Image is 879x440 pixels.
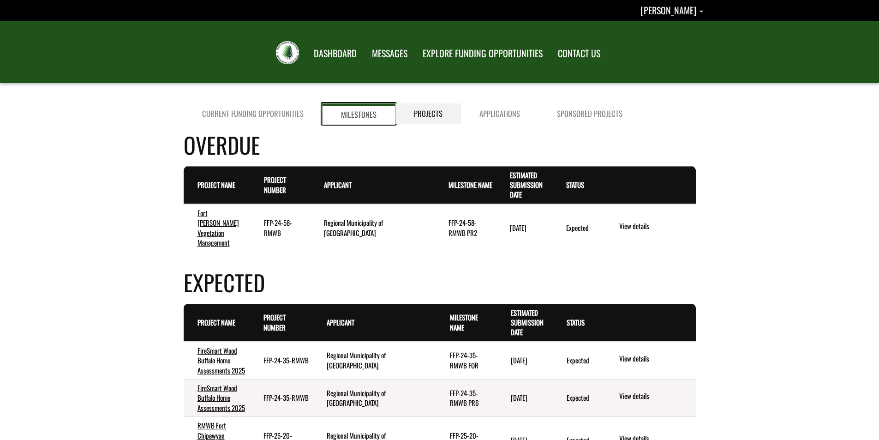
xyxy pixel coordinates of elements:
a: Applicant [324,180,352,190]
a: Fort [PERSON_NAME] Vegetation Management [197,208,239,247]
td: FFP-24-35-RMWB PR6 [436,380,497,417]
a: Sponsored Projects [538,103,641,124]
a: Projects [395,103,461,124]
a: Project Name [197,317,235,327]
a: Milestone Name [450,312,478,332]
td: Fort McMurray Vegetation Management [184,204,251,252]
a: View details [619,391,692,402]
a: FireSmart Wood Buffalo Home Assessments 2025 [197,383,245,413]
a: Status [567,317,585,327]
td: FireSmart Wood Buffalo Home Assessments 2025 [184,342,250,380]
a: CONTACT US [551,42,607,65]
a: Alan Gammon [640,3,703,17]
td: FFP-24-35-RMWB FOR [436,342,497,380]
td: Regional Municipality of Wood Buffalo [313,342,436,380]
img: FRIAA Submissions Portal [276,41,299,64]
td: FireSmart Wood Buffalo Home Assessments 2025 [184,380,250,417]
th: Actions [604,166,695,204]
h4: Overdue [184,128,696,161]
a: MESSAGES [365,42,414,65]
a: Current Funding Opportunities [184,103,322,124]
td: action menu [604,204,695,252]
h4: Expected [184,266,696,299]
td: Regional Municipality of Wood Buffalo [310,204,435,252]
a: Milestone Name [448,180,492,190]
time: [DATE] [511,355,527,365]
a: Project Number [263,312,286,332]
td: 9/15/2025 [496,204,552,252]
a: Applications [461,103,538,124]
a: Estimated Submission Date [511,307,544,338]
a: Status [566,180,584,190]
a: DASHBOARD [307,42,364,65]
time: [DATE] [510,223,526,233]
td: action menu [604,342,695,380]
nav: Main Navigation [305,39,607,65]
th: Actions [604,304,695,342]
a: Estimated Submission Date [510,170,543,200]
td: Expected [552,204,604,252]
td: FFP-24-58-RMWB PR2 [435,204,496,252]
a: FireSmart Wood Buffalo Home Assessments 2025 [197,345,245,375]
td: 6/29/2026 [497,342,553,380]
td: action menu [604,380,695,417]
a: Milestones [322,103,395,124]
td: Expected [553,342,604,380]
a: View details [619,221,692,232]
a: Project Name [197,180,235,190]
td: FFP-24-35-RMWB [250,380,312,417]
td: Expected [553,380,604,417]
td: FFP-24-58-RMWB [250,204,310,252]
td: FFP-24-35-RMWB [250,342,312,380]
time: [DATE] [511,392,527,403]
a: Applicant [327,317,354,327]
td: 4/29/2026 [497,380,553,417]
span: [PERSON_NAME] [640,3,696,17]
a: View details [619,354,692,365]
a: EXPLORE FUNDING OPPORTUNITIES [416,42,550,65]
td: Regional Municipality of Wood Buffalo [313,380,436,417]
a: Project Number [264,175,286,194]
